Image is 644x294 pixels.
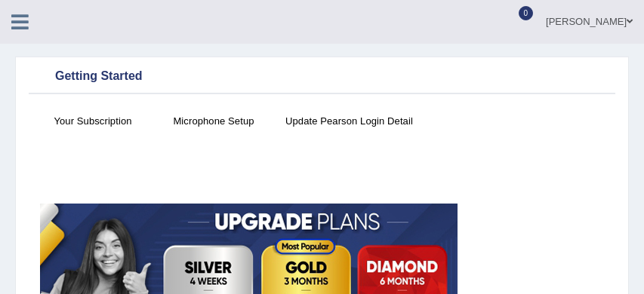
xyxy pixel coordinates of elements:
[161,113,267,129] h4: Microphone Setup
[282,113,417,129] h4: Update Pearson Login Detail
[32,66,612,88] div: Getting Started
[519,6,534,20] span: 0
[40,113,146,129] h4: Your Subscription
